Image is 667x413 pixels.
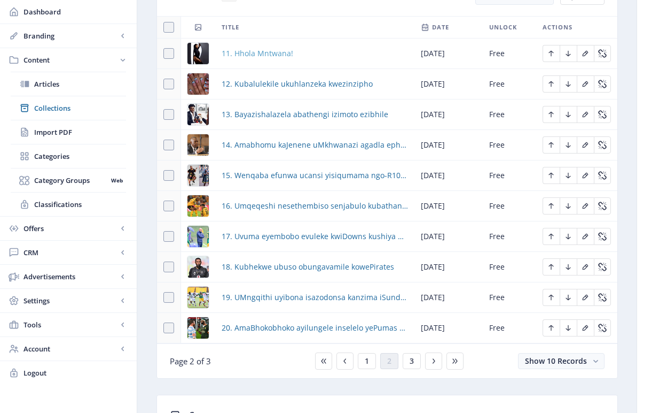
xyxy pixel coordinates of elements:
[222,291,408,304] a: 19. UMngqithi uyibona isazodonsa kanzima iSundowns
[483,252,536,282] td: Free
[187,256,209,278] img: 850c21ce-ba9a-4fc6-82cd-134627196c49.png
[23,247,117,258] span: CRM
[594,170,611,180] a: Edit page
[23,30,117,41] span: Branding
[11,193,126,216] a: Classifications
[387,357,391,365] span: 2
[560,292,577,302] a: Edit page
[543,48,560,58] a: Edit page
[543,170,560,180] a: Edit page
[594,78,611,88] a: Edit page
[34,103,126,113] span: Collections
[222,108,388,121] a: 13. Bayazishalazela abathengi izimoto ezibhile
[414,313,483,343] td: [DATE]
[560,322,577,332] a: Edit page
[380,353,398,369] button: 2
[222,261,394,273] span: 18. Kubhekwe ubuso obungavamile kowePirates
[577,200,594,210] a: Edit page
[23,271,117,282] span: Advertisements
[23,343,117,354] span: Account
[577,109,594,119] a: Edit page
[11,144,126,168] a: Categories
[483,130,536,160] td: Free
[577,139,594,149] a: Edit page
[11,72,126,96] a: Articles
[34,127,126,137] span: Import PDF
[222,200,408,212] a: 16. Umqeqeshi nesethembiso senjabulo kubathandi beChiefs
[187,287,209,308] img: 5419ec44-c372-48a3-813d-53234e57b689.png
[414,191,483,221] td: [DATE]
[560,109,577,119] a: Edit page
[414,221,483,252] td: [DATE]
[594,261,611,271] a: Edit page
[560,200,577,210] a: Edit page
[187,104,209,125] img: 5ac9cfa8-afa1-4120-ad8c-95aaf1702aae.png
[222,21,239,34] span: Title
[525,356,587,366] span: Show 10 Records
[483,282,536,313] td: Free
[483,221,536,252] td: Free
[222,322,408,334] a: 20. AmaBhokobhoko ayilungele inselelo yePumas eThekwini
[187,195,209,217] img: 61745e56-57c3-49bc-bc15-729b25b1d656.png
[222,169,408,182] a: 15. Wenqaba efunwa ucansi yisiqumama ngo-R100000
[222,47,293,60] a: 11. Hhola Mntwana!
[518,353,605,369] button: Show 10 Records
[187,226,209,247] img: 856255e1-2766-42c3-ae83-1cd90d981ce7.png
[560,261,577,271] a: Edit page
[560,231,577,241] a: Edit page
[543,139,560,149] a: Edit page
[594,200,611,210] a: Edit page
[594,231,611,241] a: Edit page
[358,353,376,369] button: 1
[11,96,126,120] a: Collections
[594,48,611,58] a: Edit page
[560,170,577,180] a: Edit page
[414,39,483,69] td: [DATE]
[543,261,560,271] a: Edit page
[560,78,577,88] a: Edit page
[483,313,536,343] td: Free
[577,48,594,58] a: Edit page
[577,78,594,88] a: Edit page
[222,78,373,90] span: 12. Kubalulekile ukuhlanzeka kwezinzipho
[577,231,594,241] a: Edit page
[187,43,209,64] img: 791e645f-8acc-4b3a-8668-b98cb0bcbe5a.png
[543,292,560,302] a: Edit page
[23,223,117,234] span: Offers
[11,120,126,144] a: Import PDF
[222,139,408,151] span: 14. Amabhomu kaJenene uMkhwanazi agadla ephindelela kosopolitiki
[577,261,594,271] a: Edit page
[560,48,577,58] a: Edit page
[34,79,126,89] span: Articles
[187,134,209,156] img: 09051bf5-5589-429b-a755-83b169b1f76a.png
[23,319,117,330] span: Tools
[187,73,209,95] img: c0d141bd-f50a-48b1-9dab-e36991d39c1d.png
[432,21,449,34] span: Date
[187,165,209,186] img: 036f63e4-f69c-4516-ac52-1af75f7946fd.png
[11,169,126,192] a: Category GroupsWeb
[410,357,414,365] span: 3
[594,292,611,302] a: Edit page
[483,39,536,69] td: Free
[414,252,483,282] td: [DATE]
[365,357,369,365] span: 1
[34,175,107,186] span: Category Groups
[483,100,536,130] td: Free
[543,231,560,241] a: Edit page
[483,160,536,191] td: Free
[222,230,408,243] a: 17. Uvuma eyembobo evuleke kwiDowns kushiya uRibeiro
[483,69,536,100] td: Free
[414,282,483,313] td: [DATE]
[23,368,128,378] span: Logout
[187,317,209,339] img: 5c1c5941-7d7c-48b8-ab07-81d8e7c39d1f.png
[34,151,126,162] span: Categories
[543,109,560,119] a: Edit page
[594,322,611,332] a: Edit page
